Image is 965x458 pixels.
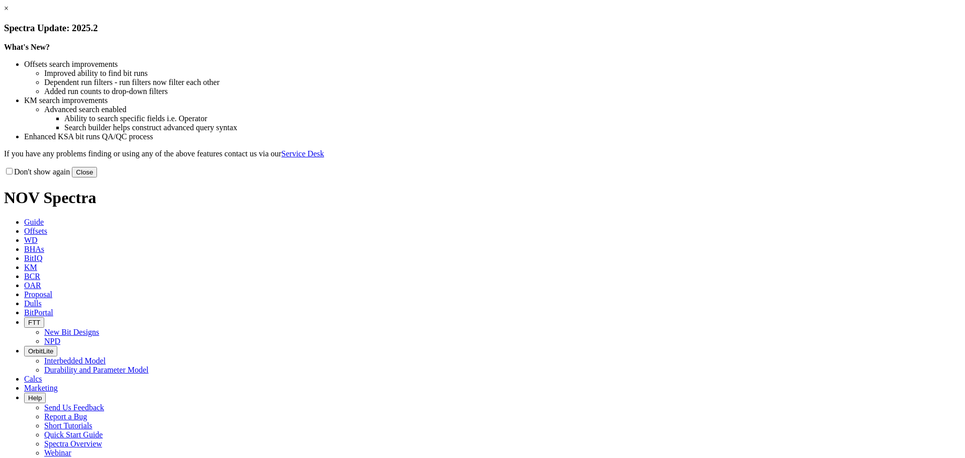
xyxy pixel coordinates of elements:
[24,245,44,253] span: BHAs
[28,347,53,355] span: OrbitLite
[24,384,58,392] span: Marketing
[4,167,70,176] label: Don't show again
[6,168,13,174] input: Don't show again
[24,254,42,262] span: BitIQ
[24,281,41,290] span: OAR
[24,290,52,299] span: Proposal
[24,218,44,226] span: Guide
[24,272,40,281] span: BCR
[44,365,149,374] a: Durability and Parameter Model
[44,328,99,336] a: New Bit Designs
[4,149,961,158] p: If you have any problems finding or using any of the above features contact us via our
[44,430,103,439] a: Quick Start Guide
[4,4,9,13] a: ×
[44,439,102,448] a: Spectra Overview
[28,394,42,402] span: Help
[44,356,106,365] a: Interbedded Model
[24,299,42,308] span: Dulls
[24,227,47,235] span: Offsets
[24,375,42,383] span: Calcs
[64,114,961,123] li: Ability to search specific fields i.e. Operator
[28,319,40,326] span: FTT
[4,189,961,207] h1: NOV Spectra
[44,69,961,78] li: Improved ability to find bit runs
[44,448,71,457] a: Webinar
[281,149,324,158] a: Service Desk
[64,123,961,132] li: Search builder helps construct advanced query syntax
[44,78,961,87] li: Dependent run filters - run filters now filter each other
[24,96,961,105] li: KM search improvements
[44,87,961,96] li: Added run counts to drop-down filters
[4,43,50,51] strong: What's New?
[44,337,60,345] a: NPD
[44,105,961,114] li: Advanced search enabled
[44,412,87,421] a: Report a Bug
[24,132,961,141] li: Enhanced KSA bit runs QA/QC process
[24,263,37,271] span: KM
[72,167,97,177] button: Close
[44,403,104,412] a: Send Us Feedback
[24,308,53,317] span: BitPortal
[44,421,92,430] a: Short Tutorials
[24,236,38,244] span: WD
[24,60,961,69] li: Offsets search improvements
[4,23,961,34] h3: Spectra Update: 2025.2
